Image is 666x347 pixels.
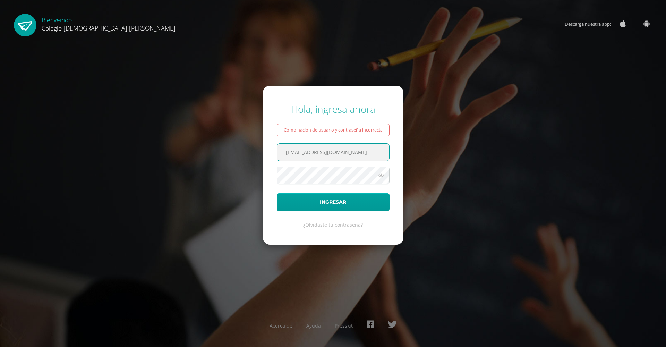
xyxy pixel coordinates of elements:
a: Presskit [335,322,353,329]
a: Ayuda [306,322,321,329]
div: Hola, ingresa ahora [277,102,390,116]
span: Descarga nuestra app: [565,17,618,31]
div: Combinación de usuario y contraseña incorrecta [277,124,390,136]
span: Colegio [DEMOGRAPHIC_DATA] [PERSON_NAME] [42,24,176,32]
div: Bienvenido, [42,14,176,32]
button: Ingresar [277,193,390,211]
a: Acerca de [270,322,292,329]
a: ¿Olvidaste tu contraseña? [303,221,363,228]
input: Correo electrónico o usuario [277,144,389,161]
